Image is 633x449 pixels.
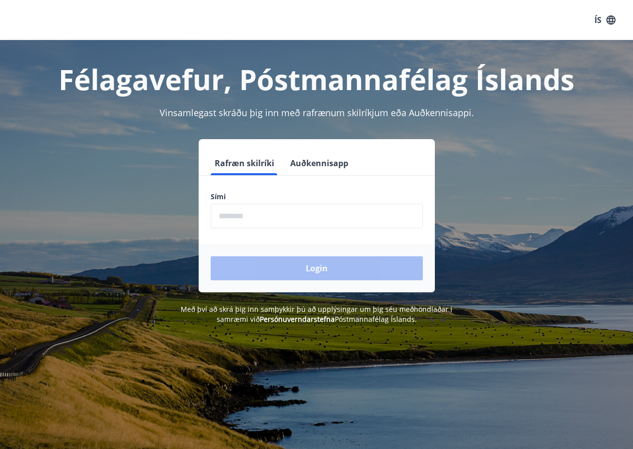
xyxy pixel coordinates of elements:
h1: Félagavefur, Póstmannafélag Íslands [12,60,621,98]
button: Rafræn skilríki [211,151,278,175]
a: Persónuverndarstefna [260,314,335,324]
span: Með því að skrá þig inn samþykkir þú að upplýsingar um þig séu meðhöndlaðar í samræmi við Póstman... [181,304,452,324]
label: Sími [211,192,423,202]
span: Vinsamlegast skráðu þig inn með rafrænum skilríkjum eða Auðkennisappi. [160,107,474,119]
button: Auðkennisapp [286,151,352,175]
button: ÍS [589,11,621,29]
